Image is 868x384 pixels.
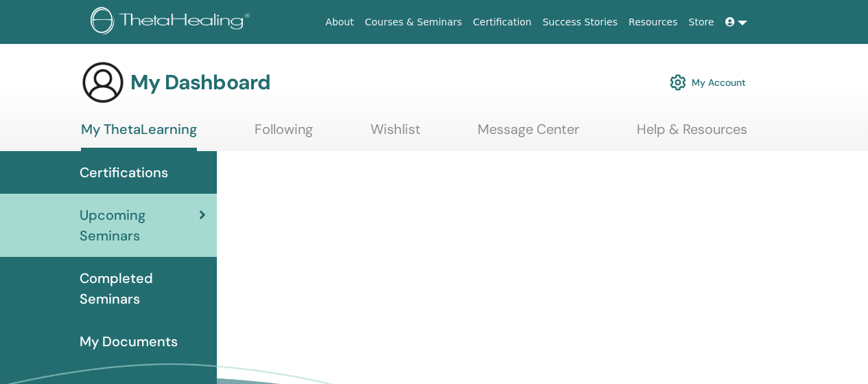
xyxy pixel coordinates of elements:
a: My ThetaLearning [81,121,197,151]
a: Certification [467,10,537,35]
a: About [320,10,359,35]
a: Store [683,10,720,35]
span: Certifications [80,162,168,183]
img: cog.svg [670,71,686,94]
a: Help & Resources [637,121,747,148]
a: My Account [670,67,746,98]
a: Resources [623,10,683,35]
span: Upcoming Seminars [80,205,199,246]
a: Wishlist [371,121,421,148]
img: generic-user-icon.jpg [81,60,125,104]
span: Completed Seminars [80,268,206,309]
a: Following [255,121,313,148]
img: logo.png [91,7,255,38]
a: Message Center [478,121,579,148]
h3: My Dashboard [130,70,270,95]
a: Courses & Seminars [360,10,468,35]
a: Success Stories [537,10,623,35]
span: My Documents [80,331,178,352]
